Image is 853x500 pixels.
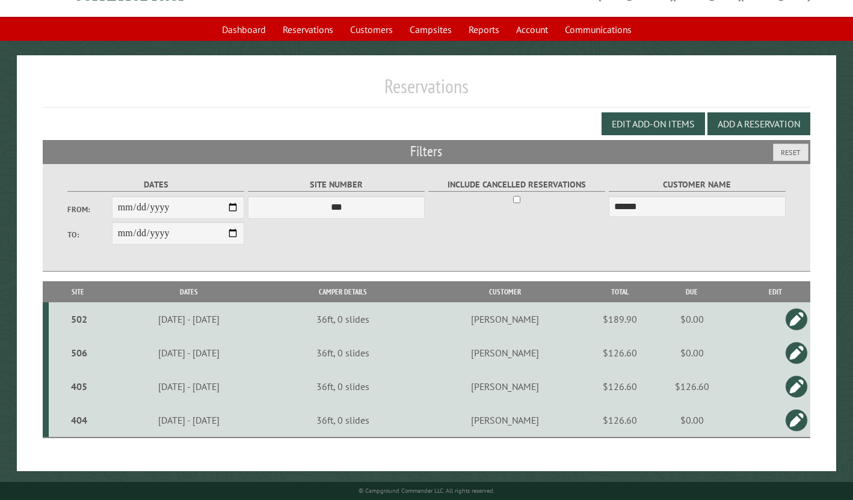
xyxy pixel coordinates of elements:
[215,18,273,41] a: Dashboard
[271,281,414,302] th: Camper Details
[414,302,596,336] td: [PERSON_NAME]
[644,336,740,370] td: $0.00
[461,18,507,41] a: Reports
[402,18,459,41] a: Campsites
[108,380,269,392] div: [DATE] - [DATE]
[596,403,644,437] td: $126.60
[54,313,105,325] div: 502
[271,302,414,336] td: 36ft, 0 slides
[271,403,414,437] td: 36ft, 0 slides
[414,370,596,403] td: [PERSON_NAME]
[414,281,596,302] th: Customer
[67,178,244,192] label: Dates
[644,281,740,302] th: Due
[414,403,596,437] td: [PERSON_NAME]
[773,144,808,161] button: Reset
[271,370,414,403] td: 36ft, 0 slides
[644,370,740,403] td: $126.60
[54,347,105,359] div: 506
[54,414,105,426] div: 404
[644,302,740,336] td: $0.00
[43,140,810,163] h2: Filters
[596,302,644,336] td: $189.90
[276,18,340,41] a: Reservations
[644,403,740,437] td: $0.00
[49,281,106,302] th: Site
[271,336,414,370] td: 36ft, 0 slides
[740,281,810,302] th: Edit
[596,336,644,370] td: $126.60
[106,281,271,302] th: Dates
[558,18,639,41] a: Communications
[108,313,269,325] div: [DATE] - [DATE]
[108,414,269,426] div: [DATE] - [DATE]
[707,112,810,135] button: Add a Reservation
[67,229,111,240] label: To:
[428,178,605,192] label: Include Cancelled Reservations
[414,336,596,370] td: [PERSON_NAME]
[602,112,705,135] button: Edit Add-on Items
[248,178,425,192] label: Site Number
[609,178,786,192] label: Customer Name
[108,347,269,359] div: [DATE] - [DATE]
[54,380,105,392] div: 405
[596,281,644,302] th: Total
[67,204,111,215] label: From:
[43,75,810,108] h1: Reservations
[509,18,555,41] a: Account
[359,487,494,495] small: © Campground Commander LLC. All rights reserved.
[596,370,644,403] td: $126.60
[343,18,400,41] a: Customers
